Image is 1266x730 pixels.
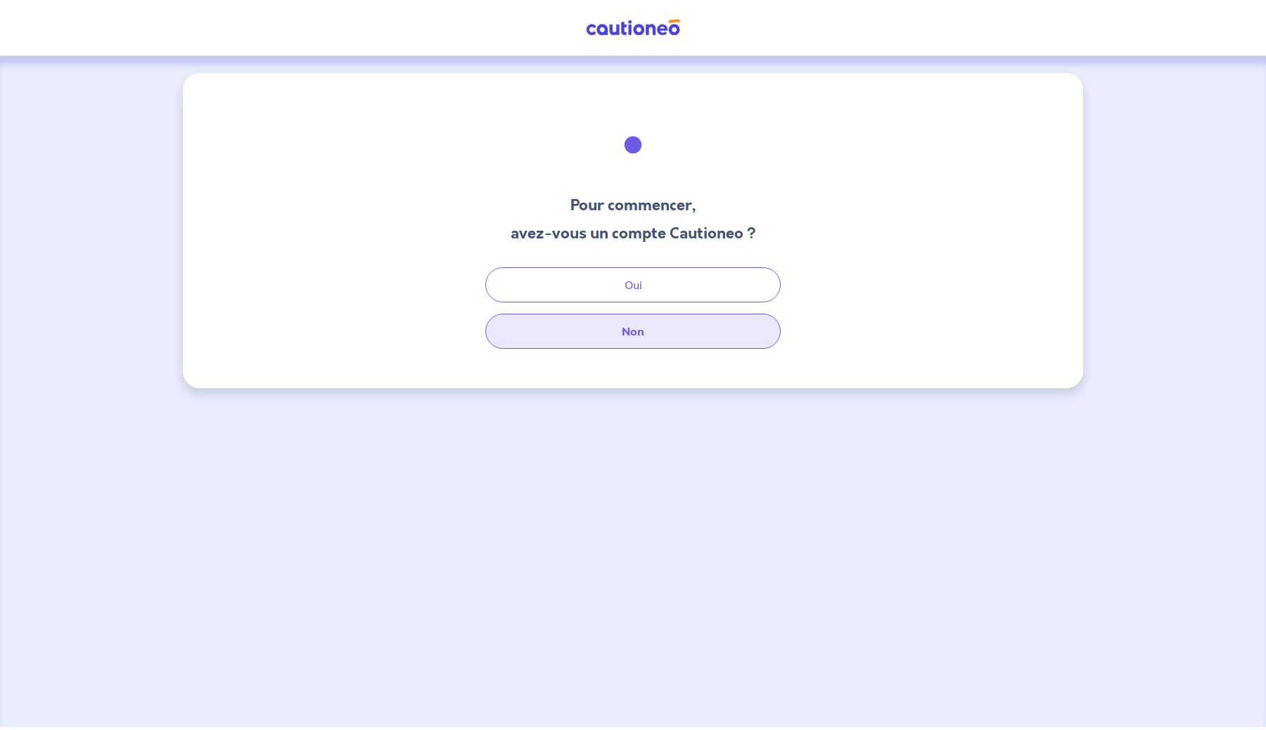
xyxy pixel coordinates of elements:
button: Oui [485,267,781,302]
img: Cautioneo [580,19,686,37]
button: Non [485,314,781,349]
h3: Pour commencer, [511,194,756,217]
img: illu_welcome.svg [595,107,671,183]
h3: avez-vous un compte Cautioneo ? [511,222,756,245]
